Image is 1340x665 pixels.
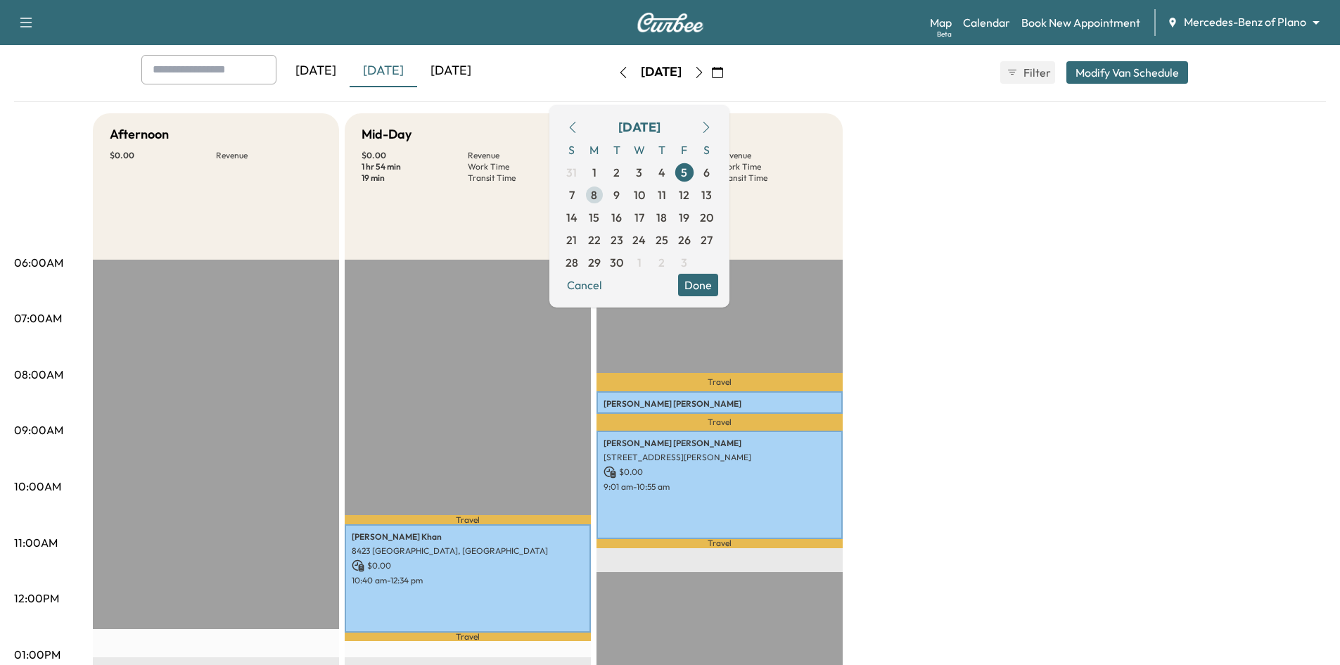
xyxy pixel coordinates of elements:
[216,150,322,161] p: Revenue
[417,55,485,87] div: [DATE]
[703,164,710,181] span: 6
[14,590,59,607] p: 12:00PM
[345,515,591,524] p: Travel
[701,186,712,203] span: 13
[1000,61,1055,84] button: Filter
[352,559,584,572] p: $ 0.00
[634,186,645,203] span: 10
[596,414,843,431] p: Travel
[681,254,687,271] span: 3
[362,150,468,161] p: $ 0.00
[1023,64,1049,81] span: Filter
[468,172,574,184] p: Transit Time
[362,172,468,184] p: 19 min
[963,14,1010,31] a: Calendar
[1066,61,1188,84] button: Modify Van Schedule
[362,161,468,172] p: 1 hr 54 min
[610,254,623,271] span: 30
[14,478,61,495] p: 10:00AM
[1021,14,1140,31] a: Book New Appointment
[632,232,646,248] span: 24
[651,139,673,161] span: T
[352,575,584,586] p: 10:40 am - 12:34 pm
[613,164,620,181] span: 2
[720,172,826,184] p: Transit Time
[110,150,216,161] p: $ 0.00
[468,150,574,161] p: Revenue
[636,164,642,181] span: 3
[658,254,665,271] span: 2
[720,161,826,172] p: Work Time
[937,29,952,39] div: Beta
[566,164,577,181] span: 31
[678,232,691,248] span: 26
[658,164,665,181] span: 4
[468,161,574,172] p: Work Time
[656,209,667,226] span: 18
[604,398,836,410] p: [PERSON_NAME] [PERSON_NAME]
[566,209,578,226] span: 14
[637,13,704,32] img: Curbee Logo
[634,209,644,226] span: 17
[569,186,575,203] span: 7
[14,534,58,551] p: 11:00AM
[282,55,350,87] div: [DATE]
[14,310,62,327] p: 07:00AM
[606,139,628,161] span: T
[596,539,843,548] p: Travel
[618,118,661,137] div: [DATE]
[720,150,826,161] p: Revenue
[14,254,63,271] p: 06:00AM
[566,254,578,271] span: 28
[611,209,622,226] span: 16
[588,232,601,248] span: 22
[678,274,718,296] button: Done
[350,55,417,87] div: [DATE]
[641,63,682,81] div: [DATE]
[679,209,689,226] span: 19
[14,646,60,663] p: 01:00PM
[1184,14,1306,30] span: Mercedes-Benz of Plano
[352,531,584,543] p: [PERSON_NAME] Khan
[566,232,577,248] span: 21
[604,412,836,424] p: [STREET_ADDRESS]
[561,274,608,296] button: Cancel
[14,366,63,383] p: 08:00AM
[604,466,836,479] p: $ 0.00
[681,164,687,181] span: 5
[592,164,596,181] span: 1
[604,481,836,493] p: 9:01 am - 10:55 am
[613,186,620,203] span: 9
[596,373,843,391] p: Travel
[700,209,713,226] span: 20
[583,139,606,161] span: M
[604,452,836,463] p: [STREET_ADDRESS][PERSON_NAME]
[14,422,63,438] p: 09:00AM
[930,14,952,31] a: MapBeta
[673,139,696,161] span: F
[658,186,666,203] span: 11
[561,139,583,161] span: S
[110,125,169,144] h5: Afternoon
[611,232,623,248] span: 23
[656,232,668,248] span: 25
[345,633,591,641] p: Travel
[591,186,597,203] span: 8
[604,438,836,449] p: [PERSON_NAME] [PERSON_NAME]
[637,254,642,271] span: 1
[628,139,651,161] span: W
[362,125,411,144] h5: Mid-Day
[696,139,718,161] span: S
[701,232,713,248] span: 27
[352,545,584,557] p: 8423 [GEOGRAPHIC_DATA], [GEOGRAPHIC_DATA]
[588,254,601,271] span: 29
[679,186,689,203] span: 12
[589,209,599,226] span: 15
